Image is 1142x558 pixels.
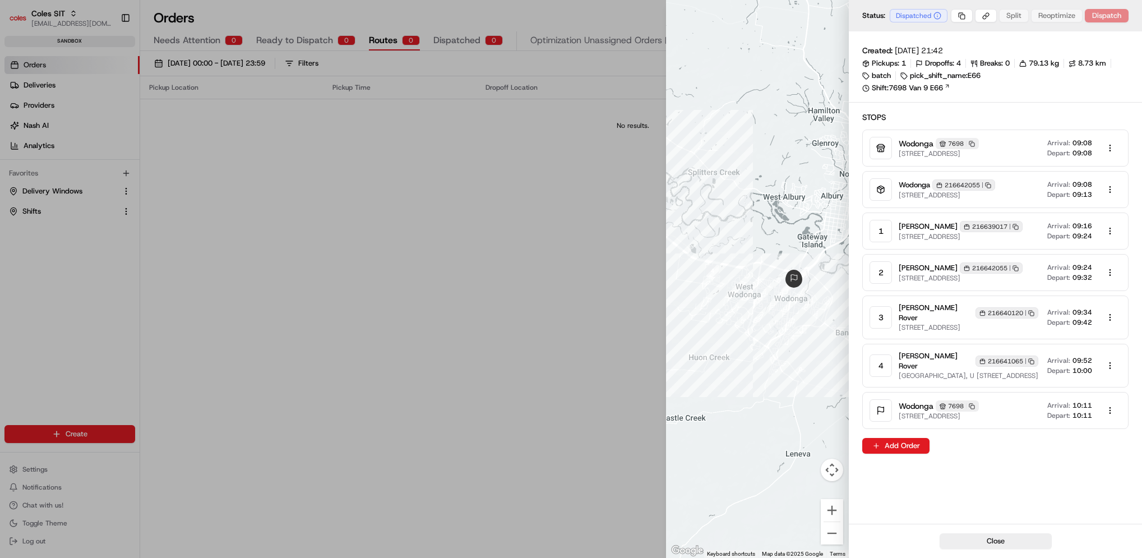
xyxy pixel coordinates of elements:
[862,9,951,22] div: Status:
[707,550,755,558] button: Keyboard shortcuts
[1047,222,1070,230] span: Arrival:
[940,533,1052,549] button: Close
[1072,263,1092,272] span: 09:24
[899,400,933,412] span: Wodonga
[1047,318,1070,327] span: Depart:
[899,351,973,371] span: [PERSON_NAME] Rover
[1047,411,1070,420] span: Depart:
[901,58,906,68] span: 1
[1005,58,1010,68] span: 0
[899,149,979,158] span: [STREET_ADDRESS]
[1072,222,1092,230] span: 09:16
[1072,318,1092,327] span: 09:42
[960,221,1023,232] div: 216639017
[1047,180,1070,189] span: Arrival:
[702,260,723,282] div: waypoint-rte_Pmn2TWbofVTReAvknzgGmu
[1047,149,1070,158] span: Depart:
[1072,411,1092,420] span: 10:11
[899,191,995,200] span: [STREET_ADDRESS]
[956,58,961,68] span: 4
[862,112,1129,123] h2: Stops
[821,499,843,522] button: Zoom in
[980,58,1003,68] span: Breaks:
[899,323,1038,332] span: [STREET_ADDRESS]
[1072,139,1092,147] span: 09:08
[821,459,843,481] button: Map camera controls
[1047,263,1070,272] span: Arrival:
[975,356,1038,367] div: 216641065
[821,522,843,545] button: Zoom out
[776,275,798,296] div: waypoint-rte_Pmn2TWbofVTReAvknzgGmu
[899,274,1023,283] span: [STREET_ADDRESS]
[862,83,1129,93] a: Shift:7698 Van 9 E66
[1072,273,1092,282] span: 09:32
[1078,58,1106,68] span: 8.73 km
[1047,273,1070,282] span: Depart:
[899,222,958,232] span: [PERSON_NAME]
[669,543,706,558] img: Google
[975,307,1038,319] div: 216640120
[862,71,891,81] div: batch
[870,220,892,242] div: 1
[1047,190,1070,199] span: Depart:
[890,9,947,22] div: Dispatched
[895,45,943,56] span: [DATE] 21:42
[899,232,1023,241] span: [STREET_ADDRESS]
[899,412,979,421] span: [STREET_ADDRESS]
[899,180,930,190] span: Wodonga
[1072,232,1092,241] span: 09:24
[1047,366,1070,375] span: Depart:
[870,306,892,329] div: 3
[899,263,958,273] span: [PERSON_NAME]
[780,265,807,292] div: route_end-rte_Pmn2TWbofVTReAvknzgGmu
[1029,58,1059,68] span: 79.13 kg
[862,438,930,454] button: Add Order
[1072,366,1092,375] span: 10:00
[1047,139,1070,147] span: Arrival:
[830,551,845,557] a: Terms (opens in new tab)
[936,138,979,149] div: 7698
[1047,356,1070,365] span: Arrival:
[1072,149,1092,158] span: 09:08
[1047,401,1070,410] span: Arrival:
[900,71,981,81] div: pick_shift_name:E66
[936,400,979,412] div: 7698
[870,354,892,377] div: 4
[1072,308,1092,317] span: 09:34
[932,179,995,191] div: 216642055
[1072,401,1092,410] span: 10:11
[762,551,823,557] span: Map data ©2025 Google
[1047,232,1070,241] span: Depart:
[789,264,811,285] div: waypoint-rte_Pmn2TWbofVTReAvknzgGmu
[960,262,1023,274] div: 216642055
[870,261,892,284] div: 2
[925,58,954,68] span: Dropoffs:
[1047,308,1070,317] span: Arrival:
[872,58,899,68] span: Pickups:
[862,45,893,56] span: Created:
[1072,356,1092,365] span: 09:52
[899,303,973,323] span: [PERSON_NAME] Rover
[899,371,1038,380] span: [GEOGRAPHIC_DATA], U [STREET_ADDRESS]
[669,543,706,558] a: Open this area in Google Maps (opens a new window)
[1072,180,1092,189] span: 09:08
[1072,190,1092,199] span: 09:13
[899,138,933,149] span: Wodonga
